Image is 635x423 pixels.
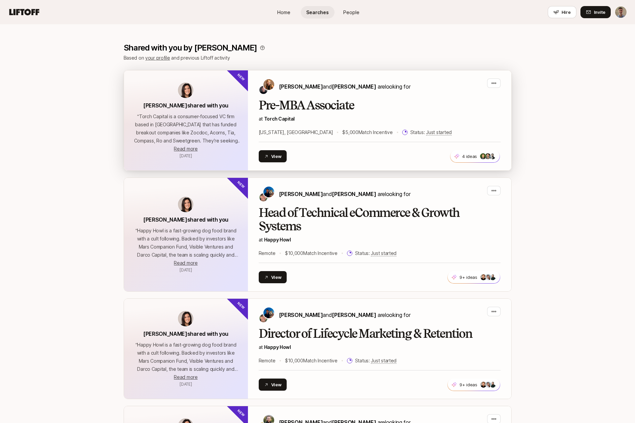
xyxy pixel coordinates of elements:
img: Josh Pierce [259,314,267,322]
p: Remote [259,249,276,257]
span: [PERSON_NAME] [279,83,323,90]
span: Searches [306,9,329,16]
a: your profile [145,55,170,61]
button: View [259,379,287,391]
p: Status: [410,128,452,136]
span: and [323,83,376,90]
p: Status: [355,357,396,365]
button: View [259,150,287,162]
p: “ Torch Capital is a consumer-focused VC firm based in [GEOGRAPHIC_DATA] that has funded breakout... [132,112,240,145]
span: Read more [174,146,197,152]
img: ad5d1924_3928_4caf_930e_140d46183c04.jpg [485,382,491,388]
img: Katie Reiner [263,79,274,90]
span: Just started [371,250,396,256]
span: and [323,312,376,318]
img: 945ae836_be8d_49fe_9090_3bb1436381ce.jpg [480,153,486,159]
button: 9+ ideas [447,378,500,391]
p: Shared with you by [PERSON_NAME] [124,43,257,53]
span: [PERSON_NAME] [279,191,323,197]
h2: Director of Lifecycle Marketing & Retention [259,327,501,340]
img: 5b8ff4aa_1867_4940_a63f_be413d91594e.jpg [480,382,486,388]
img: 4bc82738_529e_4361_9fef_fdb190a9b82e.jpg [490,153,496,159]
button: View [259,271,287,283]
img: Christopher Harper [259,86,267,94]
button: Read more [174,259,197,267]
p: at [259,236,501,244]
img: Josh Pierce [259,193,267,201]
a: Home [267,6,301,19]
img: Colin Buckley [263,187,274,197]
span: Read more [174,260,197,266]
span: [PERSON_NAME] shared with you [143,102,228,109]
div: New [226,166,259,200]
p: Based on and previous Liftoff activity [124,54,512,62]
span: August 12, 2025 7:42am [180,267,192,272]
img: avatar-url [178,197,193,212]
p: 4 ideas [462,153,477,160]
p: 9+ ideas [459,381,477,388]
img: avatar-url [178,311,193,326]
button: Hire [548,6,576,18]
span: [PERSON_NAME] [332,191,376,197]
img: Colin Buckley [263,307,274,318]
p: “ Happy Howl is a fast-growing dog food brand with a cult following. Backed by investors like Mar... [132,227,240,259]
p: Remote [259,357,276,365]
img: 5b8ff4aa_1867_4940_a63f_be413d91594e.jpg [480,274,486,280]
p: are looking for [279,190,411,198]
p: $10,000 Match Incentive [285,357,338,365]
p: at [259,343,501,351]
img: ad5d1924_3928_4caf_930e_140d46183c04.jpg [485,274,491,280]
span: and [323,191,376,197]
span: August 12, 2025 7:42am [180,153,192,158]
div: New [226,59,259,92]
p: $5,000 Match Incentive [342,128,392,136]
a: Torch Capital [264,116,295,122]
button: Invite [580,6,611,18]
button: 9+ ideas [447,271,500,284]
img: ee0df8de_f468_4581_8995_e8d68dccc983.jpg [490,274,496,280]
a: People [335,6,368,19]
img: Ben Levinson [615,6,627,18]
p: “ Happy Howl is a fast-growing dog food brand with a cult following. Backed by investors like Mar... [132,341,240,373]
span: [PERSON_NAME] shared with you [143,330,228,337]
h2: Pre-MBA Associate [259,99,501,112]
p: Status: [355,249,396,257]
span: [PERSON_NAME] [332,312,376,318]
span: Home [277,9,290,16]
p: are looking for [279,311,411,319]
h2: Head of Technical eCommerce & Growth Systems [259,206,501,233]
p: at [259,115,501,123]
span: Hire [562,9,571,15]
span: People [343,9,359,16]
button: Read more [174,145,197,153]
p: $10,000 Match Incentive [285,249,338,257]
img: ee0df8de_f468_4581_8995_e8d68dccc983.jpg [490,382,496,388]
button: Ben Levinson [615,6,627,18]
p: [US_STATE], [GEOGRAPHIC_DATA] [259,128,333,136]
button: Read more [174,373,197,381]
span: [PERSON_NAME] [332,83,376,90]
a: Searches [301,6,335,19]
span: August 12, 2025 7:42am [180,382,192,387]
p: 9+ ideas [459,274,477,281]
span: Just started [371,358,396,364]
a: Happy Howl [264,344,291,350]
a: Happy Howl [264,237,291,242]
button: 4 ideas [450,150,500,163]
span: Read more [174,374,197,380]
span: Invite [594,9,605,15]
div: New [226,287,259,321]
p: are looking for [279,82,411,91]
span: [PERSON_NAME] shared with you [143,216,228,223]
span: [PERSON_NAME] [279,312,323,318]
img: 599478ff_1391_42ac_84de_cbe7b0ac67ed.jpg [485,153,491,159]
span: Just started [426,129,452,135]
img: avatar-url [178,83,193,98]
